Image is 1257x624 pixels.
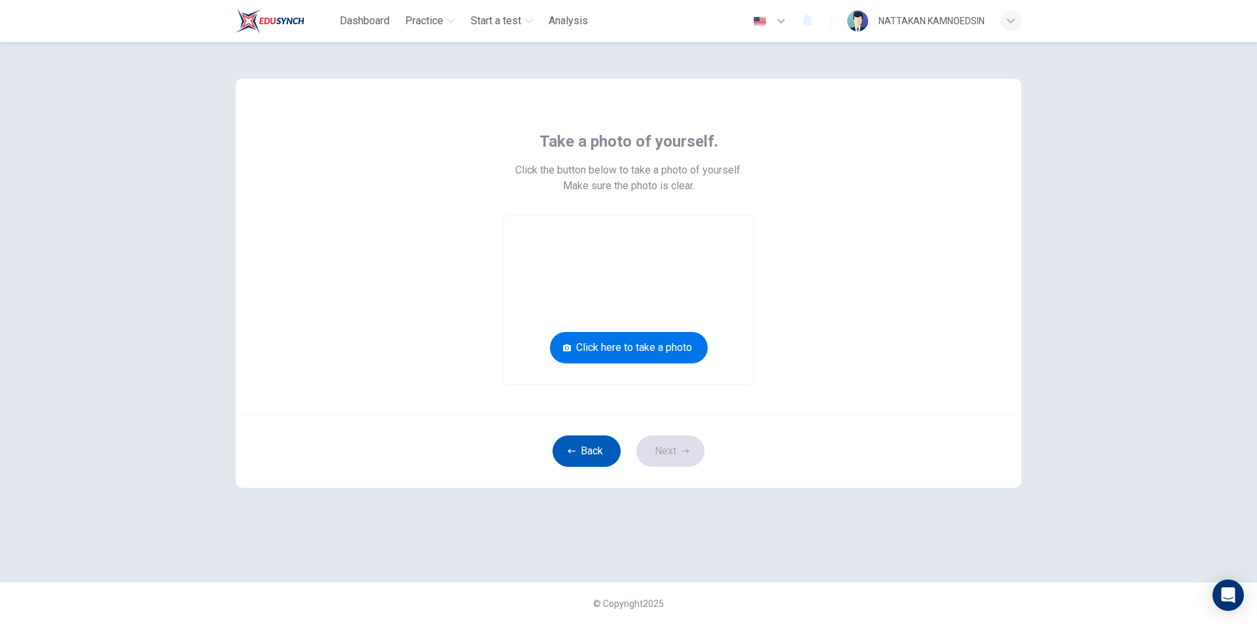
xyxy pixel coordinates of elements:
[1212,579,1244,611] div: Open Intercom Messenger
[879,13,985,29] div: NATTAKAN KAMNOEDSIN
[593,598,664,609] span: © Copyright 2025
[543,9,593,33] button: Analysis
[400,9,460,33] button: Practice
[236,8,304,34] img: Train Test logo
[340,13,390,29] span: Dashboard
[553,435,621,467] button: Back
[405,13,443,29] span: Practice
[236,8,335,34] a: Train Test logo
[549,13,588,29] span: Analysis
[471,13,521,29] span: Start a test
[847,10,868,31] img: Profile picture
[539,131,718,152] span: Take a photo of yourself.
[563,178,695,194] span: Make sure the photo is clear.
[550,332,708,363] button: Click here to take a photo
[752,16,768,26] img: en
[515,162,742,178] span: Click the button below to take a photo of yourself.
[335,9,395,33] button: Dashboard
[465,9,538,33] button: Start a test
